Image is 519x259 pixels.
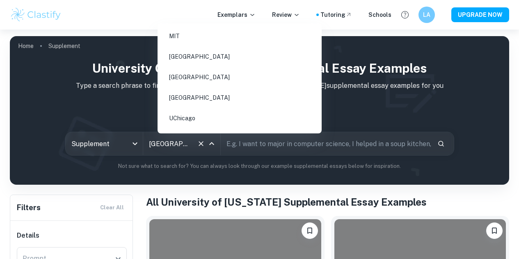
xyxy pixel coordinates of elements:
[146,195,509,209] h1: All University of [US_STATE] Supplemental Essay Examples
[18,40,34,52] a: Home
[161,109,318,128] li: UChicago
[161,88,318,107] li: [GEOGRAPHIC_DATA]
[16,81,503,91] p: Type a search phrase to find the most relevant [GEOGRAPHIC_DATA][US_STATE] supplemental essay exa...
[272,10,300,19] p: Review
[17,231,127,241] h6: Details
[161,47,318,66] li: [GEOGRAPHIC_DATA]
[16,59,503,78] h1: University of [US_STATE] Supplemental Essay Examples
[10,36,509,185] img: profile cover
[217,10,256,19] p: Exemplars
[161,129,318,148] li: UPenn
[368,10,391,19] a: Schools
[161,68,318,87] li: [GEOGRAPHIC_DATA]
[320,10,352,19] a: Tutoring
[398,8,412,22] button: Help and Feedback
[16,162,503,170] p: Not sure what to search for? You can always look through our example supplemental essays below fo...
[302,222,318,239] button: Bookmark
[161,27,318,46] li: MIT
[221,132,431,155] input: E.g. I want to major in computer science, I helped in a soup kitchen, I want to join the debate t...
[48,41,80,50] p: Supplement
[451,7,509,22] button: UPGRADE NOW
[10,7,62,23] img: Clastify logo
[195,138,207,149] button: Clear
[422,10,432,19] h6: LA
[434,137,448,151] button: Search
[486,222,503,239] button: Bookmark
[17,202,41,213] h6: Filters
[206,138,217,149] button: Close
[418,7,435,23] button: LA
[66,132,143,155] div: Supplement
